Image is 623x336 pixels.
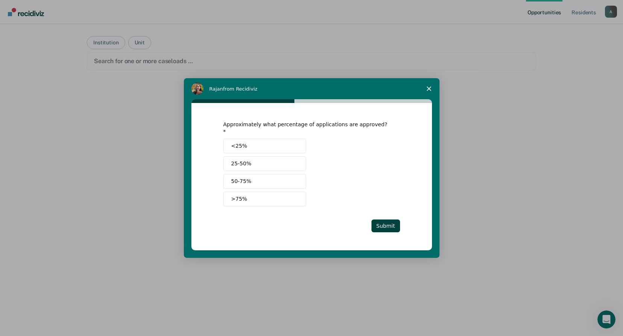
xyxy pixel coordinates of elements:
[223,121,389,135] div: Approximately what percentage of applications are approved?
[371,219,400,232] button: Submit
[223,86,258,92] span: from Recidiviz
[231,160,252,168] span: 25-50%
[231,195,247,203] span: >75%
[209,86,223,92] span: Rajan
[418,78,440,99] span: Close survey
[223,192,306,206] button: >75%
[231,142,247,150] span: <25%
[223,156,306,171] button: 25-50%
[191,83,203,95] img: Profile image for Rajan
[223,174,306,189] button: 50-75%
[231,177,252,185] span: 50-75%
[223,139,306,153] button: <25%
